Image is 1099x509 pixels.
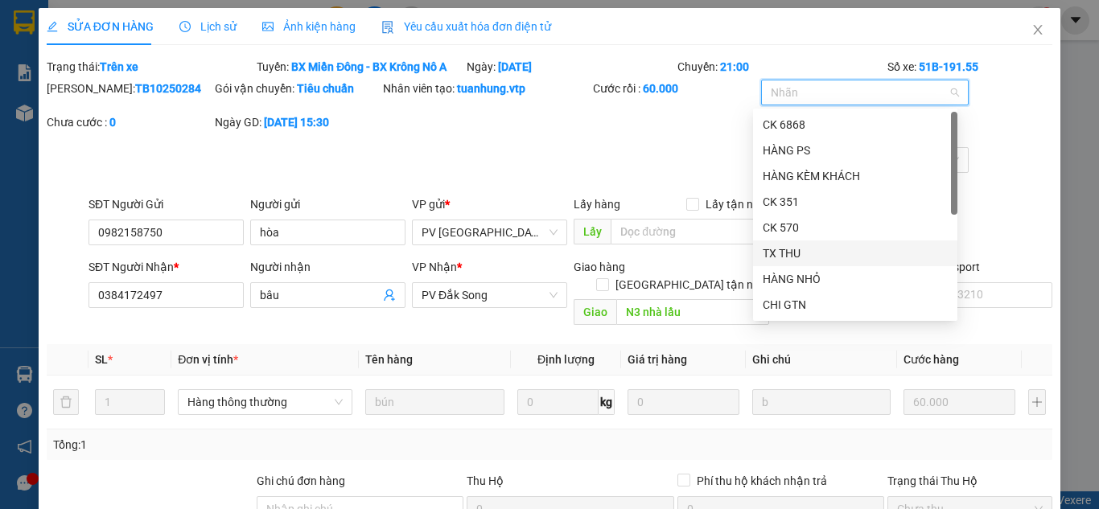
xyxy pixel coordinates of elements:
div: CK 6868 [753,112,957,138]
span: [GEOGRAPHIC_DATA] tận nơi [609,276,769,293]
b: tuanhung.vtp [457,82,525,95]
b: BX Miền Đông - BX Krông Nô A [291,60,447,73]
b: Trên xe [100,60,138,73]
div: HÀNG NHỎ [753,266,957,292]
div: Số xe: [886,58,1054,76]
span: kg [599,389,615,415]
div: HÀNG KÈM KHÁCH [753,163,957,189]
span: Thu Hộ [467,474,504,487]
b: 51B-191.55 [919,60,978,73]
div: Tổng: 1 [53,436,426,454]
div: CHI GTN [753,292,957,318]
span: user-add [383,289,396,302]
span: Cước hàng [903,353,959,366]
div: Người nhận [250,258,405,276]
button: plus [1028,389,1047,415]
span: Giá trị hàng [628,353,687,366]
span: Lấy [574,219,611,244]
span: edit [47,21,58,32]
span: Lấy tận nơi [699,195,769,213]
b: Tiêu chuẩn [297,82,354,95]
div: Tuyến: [255,58,465,76]
span: Lấy hàng [574,198,620,211]
span: SL [95,353,108,366]
div: Cước rồi : [593,80,758,97]
div: Chuyến: [676,58,886,76]
input: Ghi Chú [752,389,891,415]
button: delete [53,389,79,415]
div: SĐT Người Gửi [88,195,244,213]
span: Hàng thông thường [187,390,343,414]
b: 60.000 [643,82,678,95]
div: Chưa cước : [47,113,212,131]
div: CK 570 [763,219,948,236]
b: [DATE] 15:30 [264,116,329,129]
button: Close [1015,8,1060,53]
span: Phí thu hộ khách nhận trả [690,472,834,490]
div: Trạng thái Thu Hộ [887,472,1052,490]
div: CK 351 [763,193,948,211]
th: Ghi chú [746,344,898,376]
div: Gói vận chuyển: [215,80,380,97]
span: close [1031,23,1044,36]
div: CK 6868 [763,116,948,133]
input: 0 [628,389,739,415]
span: PV Đắk Song [422,283,558,307]
b: 0 [109,116,116,129]
span: Tên hàng [365,353,413,366]
span: PV Tân Bình [422,220,558,244]
div: HÀNG PS [753,138,957,163]
b: 21:00 [720,60,749,73]
div: TX THU [763,244,948,262]
span: Lịch sử [179,20,237,33]
img: icon [381,21,394,34]
input: Dọc đường [611,219,769,244]
div: CMND/Passport [897,258,1052,276]
div: SĐT Người Nhận [88,258,244,276]
span: SỬA ĐƠN HÀNG [47,20,154,33]
b: [DATE] [498,60,532,73]
div: Ngày GD: [215,113,380,131]
span: Yêu cầu xuất hóa đơn điện tử [381,20,551,33]
div: Trạng thái: [45,58,255,76]
span: VP Nhận [412,261,457,273]
div: HÀNG KÈM KHÁCH [763,167,948,185]
div: Nhân viên tạo: [383,80,590,97]
div: CK 570 [753,215,957,240]
b: TB10250284 [135,82,201,95]
span: Giao [574,299,616,325]
span: clock-circle [179,21,191,32]
div: VP gửi [412,195,567,213]
span: Đơn vị tính [178,353,238,366]
span: Ảnh kiện hàng [262,20,356,33]
div: [PERSON_NAME]: [47,80,212,97]
div: CK 351 [753,189,957,215]
span: Định lượng [537,353,595,366]
div: Người gửi [250,195,405,213]
div: TX THU [753,240,957,266]
input: VD: Bàn, Ghế [365,389,504,415]
div: HÀNG PS [763,142,948,159]
div: CHI GTN [763,296,948,314]
input: Dọc đường [616,299,769,325]
div: Ngày: [465,58,675,76]
span: Giao hàng [574,261,625,273]
input: 0 [903,389,1015,415]
label: Ghi chú đơn hàng [257,474,345,487]
span: picture [262,21,274,32]
div: HÀNG NHỎ [763,270,948,288]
